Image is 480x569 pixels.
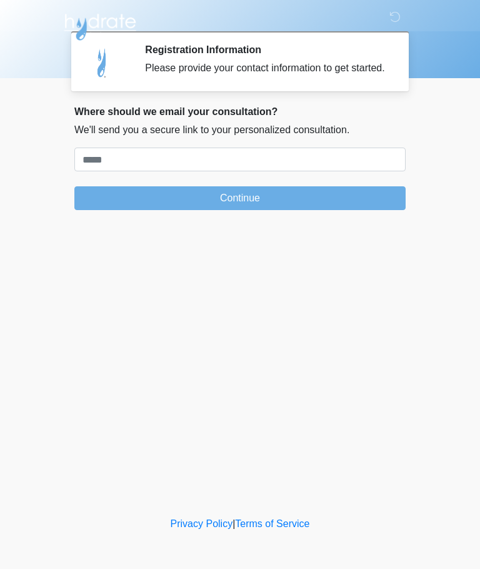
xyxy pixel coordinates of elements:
[171,518,233,529] a: Privacy Policy
[74,106,406,118] h2: Where should we email your consultation?
[145,61,387,76] div: Please provide your contact information to get started.
[232,518,235,529] a: |
[74,123,406,138] p: We'll send you a secure link to your personalized consultation.
[74,186,406,210] button: Continue
[84,44,121,81] img: Agent Avatar
[235,518,309,529] a: Terms of Service
[62,9,138,41] img: Hydrate IV Bar - Arcadia Logo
